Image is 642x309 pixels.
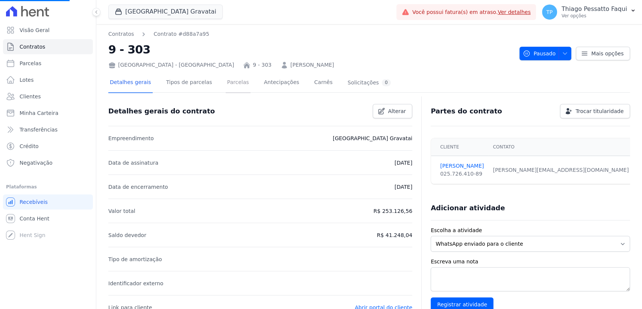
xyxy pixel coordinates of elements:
label: Escolha a atividade [431,226,630,234]
span: Pausado [523,47,555,60]
span: Recebíveis [20,198,48,206]
span: Mais opções [591,50,624,57]
span: Visão Geral [20,26,50,34]
h2: 9 - 303 [108,41,513,58]
a: Contratos [108,30,134,38]
h3: Detalhes gerais do contrato [108,107,215,116]
p: Identificador externo [108,279,163,288]
a: Parcelas [226,73,250,93]
a: Visão Geral [3,23,93,38]
p: Ver opções [562,13,627,19]
button: [GEOGRAPHIC_DATA] Gravatai [108,5,223,19]
h3: Adicionar atividade [431,203,505,213]
a: Negativação [3,155,93,170]
a: Parcelas [3,56,93,71]
span: Alterar [388,107,406,115]
div: [PERSON_NAME][EMAIL_ADDRESS][DOMAIN_NAME] [493,166,636,174]
a: [PERSON_NAME] [290,61,334,69]
a: Crédito [3,139,93,154]
a: Detalhes gerais [108,73,153,93]
nav: Breadcrumb [108,30,209,38]
th: Contato [489,138,641,156]
span: Conta Hent [20,215,49,222]
div: 0 [382,79,391,86]
label: Escreva uma nota [431,258,630,266]
span: Crédito [20,142,39,150]
p: Data de encerramento [108,182,168,191]
a: Tipos de parcelas [165,73,214,93]
span: Clientes [20,93,41,100]
h3: Partes do contrato [431,107,502,116]
p: Thiago Pessatto Faqui [562,5,627,13]
a: Carnês [313,73,334,93]
th: Cliente [431,138,488,156]
a: Clientes [3,89,93,104]
div: 025.726.410-89 [440,170,484,178]
a: Minha Carteira [3,106,93,121]
div: Plataformas [6,182,90,191]
p: [DATE] [395,182,412,191]
a: Trocar titularidade [560,104,630,118]
a: Ver detalhes [498,9,531,15]
a: Alterar [373,104,413,118]
span: Negativação [20,159,53,167]
a: Solicitações0 [346,73,392,93]
span: TP [546,9,552,15]
nav: Breadcrumb [108,30,513,38]
a: Recebíveis [3,194,93,210]
p: Saldo devedor [108,231,146,240]
a: [PERSON_NAME] [440,162,484,170]
a: Transferências [3,122,93,137]
a: Lotes [3,72,93,87]
a: Contratos [3,39,93,54]
p: R$ 41.248,04 [377,231,412,240]
span: Você possui fatura(s) em atraso. [412,8,531,16]
a: Antecipações [263,73,301,93]
a: Conta Hent [3,211,93,226]
a: Contrato #d88a7a95 [153,30,209,38]
button: TP Thiago Pessatto Faqui Ver opções [536,2,642,23]
p: [GEOGRAPHIC_DATA] Gravatai [333,134,413,143]
p: Tipo de amortização [108,255,162,264]
span: Lotes [20,76,34,84]
span: Contratos [20,43,45,50]
p: [DATE] [395,158,412,167]
p: R$ 253.126,56 [373,207,412,216]
p: Valor total [108,207,135,216]
p: Empreendimento [108,134,154,143]
a: Mais opções [576,47,630,60]
span: Parcelas [20,60,41,67]
span: Trocar titularidade [575,107,624,115]
span: Minha Carteira [20,109,58,117]
a: 9 - 303 [253,61,272,69]
div: Solicitações [348,79,391,86]
p: Data de assinatura [108,158,158,167]
button: Pausado [519,47,571,60]
span: Transferências [20,126,58,133]
div: [GEOGRAPHIC_DATA] - [GEOGRAPHIC_DATA] [108,61,234,69]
